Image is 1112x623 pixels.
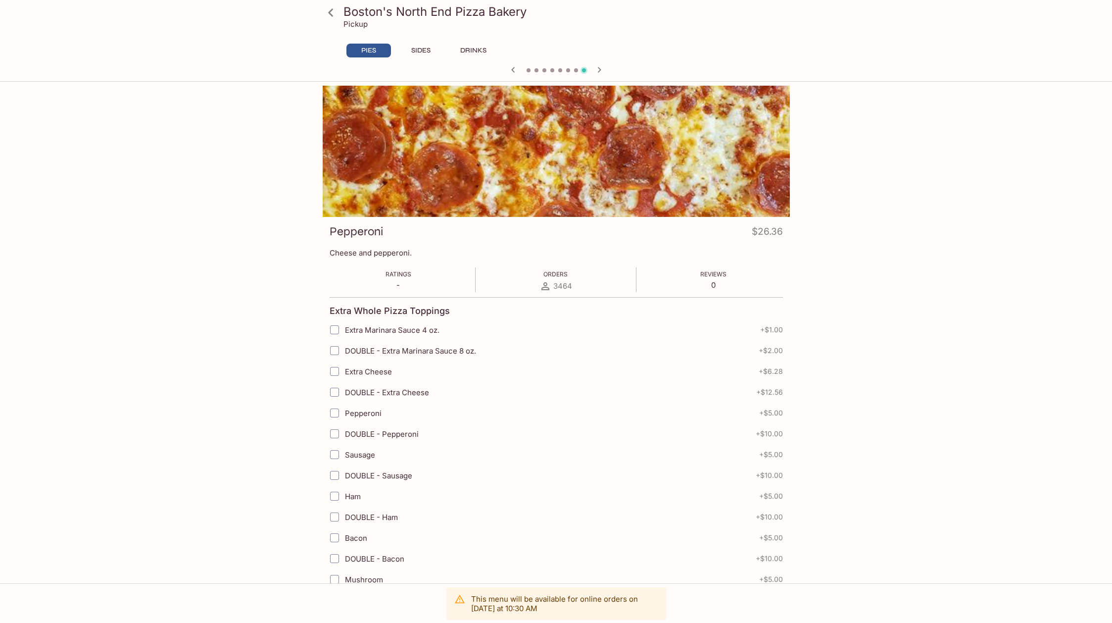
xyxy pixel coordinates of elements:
[345,346,476,356] span: DOUBLE - Extra Marinara Sauce 8 oz.
[343,4,786,19] h3: Boston's North End Pizza Bakery
[330,224,383,239] h3: Pepperoni
[759,575,783,583] span: + $5.00
[759,367,783,375] span: + $6.28
[471,594,658,613] p: This menu will be available for online orders on [DATE] at 10:30 AM
[330,306,450,316] h4: Extra Whole Pizza Toppings
[759,409,783,417] span: + $5.00
[345,429,419,439] span: DOUBLE - Pepperoni
[345,388,429,397] span: DOUBLE - Extra Cheese
[330,248,783,258] p: Cheese and pepperoni.
[543,270,568,278] span: Orders
[345,367,392,376] span: Extra Cheese
[756,430,783,438] span: + $10.00
[760,326,783,334] span: + $1.00
[323,86,790,217] div: Pepperoni
[756,388,783,396] span: + $12.56
[345,533,367,543] span: Bacon
[345,513,398,522] span: DOUBLE - Ham
[759,534,783,542] span: + $5.00
[700,270,726,278] span: Reviews
[345,471,412,480] span: DOUBLE - Sausage
[346,44,391,57] button: PIES
[343,19,368,29] p: Pickup
[700,280,726,290] p: 0
[345,492,361,501] span: Ham
[345,575,383,584] span: Mushroom
[451,44,496,57] button: DRINKS
[756,471,783,479] span: + $10.00
[399,44,443,57] button: SIDES
[345,554,404,564] span: DOUBLE - Bacon
[386,270,411,278] span: Ratings
[759,347,783,355] span: + $2.00
[756,513,783,521] span: + $10.00
[345,325,439,335] span: Extra Marinara Sauce 4 oz.
[345,409,382,418] span: Pepperoni
[759,492,783,500] span: + $5.00
[752,224,783,243] h4: $26.36
[386,280,411,290] p: -
[756,555,783,563] span: + $10.00
[553,281,572,291] span: 3464
[759,451,783,459] span: + $5.00
[345,450,375,460] span: Sausage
